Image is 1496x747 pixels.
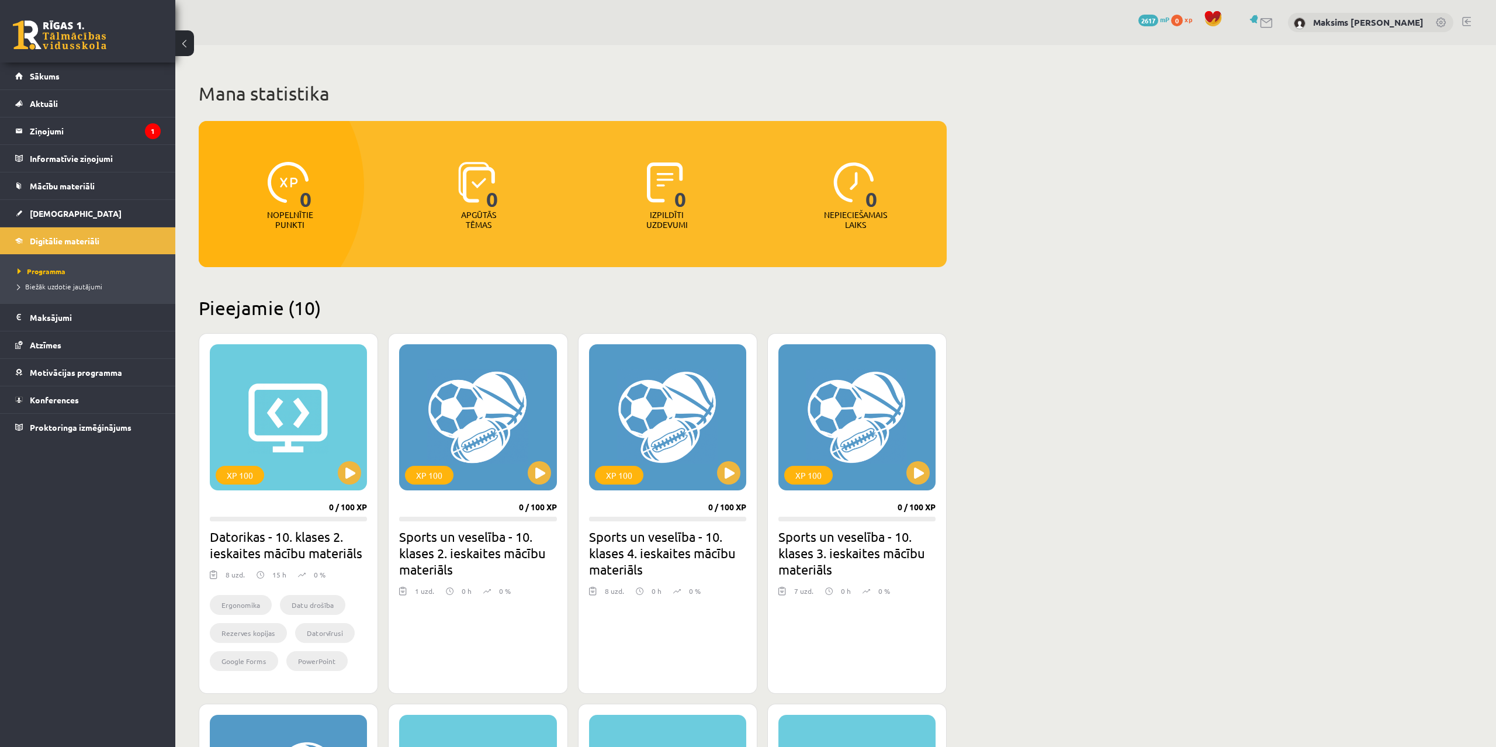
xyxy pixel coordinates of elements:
a: Sākums [15,63,161,89]
a: Rīgas 1. Tālmācības vidusskola [13,20,106,50]
span: Aktuāli [30,98,58,109]
span: 0 [1171,15,1183,26]
span: Motivācijas programma [30,367,122,378]
span: mP [1160,15,1169,24]
span: 0 [486,162,498,210]
li: Datu drošība [280,595,345,615]
img: icon-clock-7be60019b62300814b6bd22b8e044499b485619524d84068768e800edab66f18.svg [833,162,874,203]
li: Ergonomika [210,595,272,615]
div: 8 uzd. [226,569,245,587]
div: 7 uzd. [794,586,813,603]
a: Informatīvie ziņojumi [15,145,161,172]
a: Maksājumi [15,304,161,331]
p: Apgūtās tēmas [456,210,501,230]
p: 0 % [689,586,701,596]
div: XP 100 [595,466,643,485]
h2: Datorikas - 10. klases 2. ieskaites mācību materiāls [210,528,367,561]
div: XP 100 [216,466,264,485]
span: Mācību materiāli [30,181,95,191]
h2: Sports un veselība - 10. klases 3. ieskaites mācību materiāls [778,528,936,577]
li: Datorvīrusi [295,623,355,643]
a: Atzīmes [15,331,161,358]
p: Izpildīti uzdevumi [644,210,690,230]
span: 2617 [1138,15,1158,26]
div: XP 100 [405,466,453,485]
p: 0 % [878,586,890,596]
span: Digitālie materiāli [30,236,99,246]
span: 0 [674,162,687,210]
span: 0 [300,162,312,210]
img: icon-xp-0682a9bc20223a9ccc6f5883a126b849a74cddfe5390d2b41b4391c66f2066e7.svg [268,162,309,203]
span: 0 [865,162,878,210]
li: Rezerves kopijas [210,623,287,643]
a: Biežāk uzdotie jautājumi [18,281,164,292]
a: Konferences [15,386,161,413]
a: Proktoringa izmēģinājums [15,414,161,441]
span: Atzīmes [30,340,61,350]
span: [DEMOGRAPHIC_DATA] [30,208,122,219]
span: Proktoringa izmēģinājums [30,422,131,433]
div: 8 uzd. [605,586,624,603]
a: Aktuāli [15,90,161,117]
span: Sākums [30,71,60,81]
span: Konferences [30,395,79,405]
p: 0 % [314,569,325,580]
h2: Sports un veselība - 10. klases 2. ieskaites mācību materiāls [399,528,556,577]
p: Nopelnītie punkti [267,210,313,230]
h2: Sports un veselība - 10. klases 4. ieskaites mācību materiāls [589,528,746,577]
span: xp [1185,15,1192,24]
p: 0 h [652,586,662,596]
span: Programma [18,267,65,276]
p: 0 h [841,586,851,596]
span: Biežāk uzdotie jautājumi [18,282,102,291]
i: 1 [145,123,161,139]
img: icon-completed-tasks-ad58ae20a441b2904462921112bc710f1caf180af7a3daa7317a5a94f2d26646.svg [647,162,683,203]
legend: Ziņojumi [30,117,161,144]
a: 0 xp [1171,15,1198,24]
a: Maksims [PERSON_NAME] [1313,16,1424,28]
h1: Mana statistika [199,82,947,105]
legend: Maksājumi [30,304,161,331]
p: 15 h [272,569,286,580]
a: 2617 mP [1138,15,1169,24]
a: Ziņojumi1 [15,117,161,144]
li: Google Forms [210,651,278,671]
p: 0 % [499,586,511,596]
a: Motivācijas programma [15,359,161,386]
p: 0 h [462,586,472,596]
li: PowerPoint [286,651,348,671]
a: Mācību materiāli [15,172,161,199]
a: Programma [18,266,164,276]
div: XP 100 [784,466,833,485]
a: [DEMOGRAPHIC_DATA] [15,200,161,227]
legend: Informatīvie ziņojumi [30,145,161,172]
img: Maksims Mihails Blizņuks [1294,18,1305,29]
p: Nepieciešamais laiks [824,210,887,230]
img: icon-learned-topics-4a711ccc23c960034f471b6e78daf4a3bad4a20eaf4de84257b87e66633f6470.svg [458,162,495,203]
div: 1 uzd. [415,586,434,603]
a: Digitālie materiāli [15,227,161,254]
h2: Pieejamie (10) [199,296,947,319]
